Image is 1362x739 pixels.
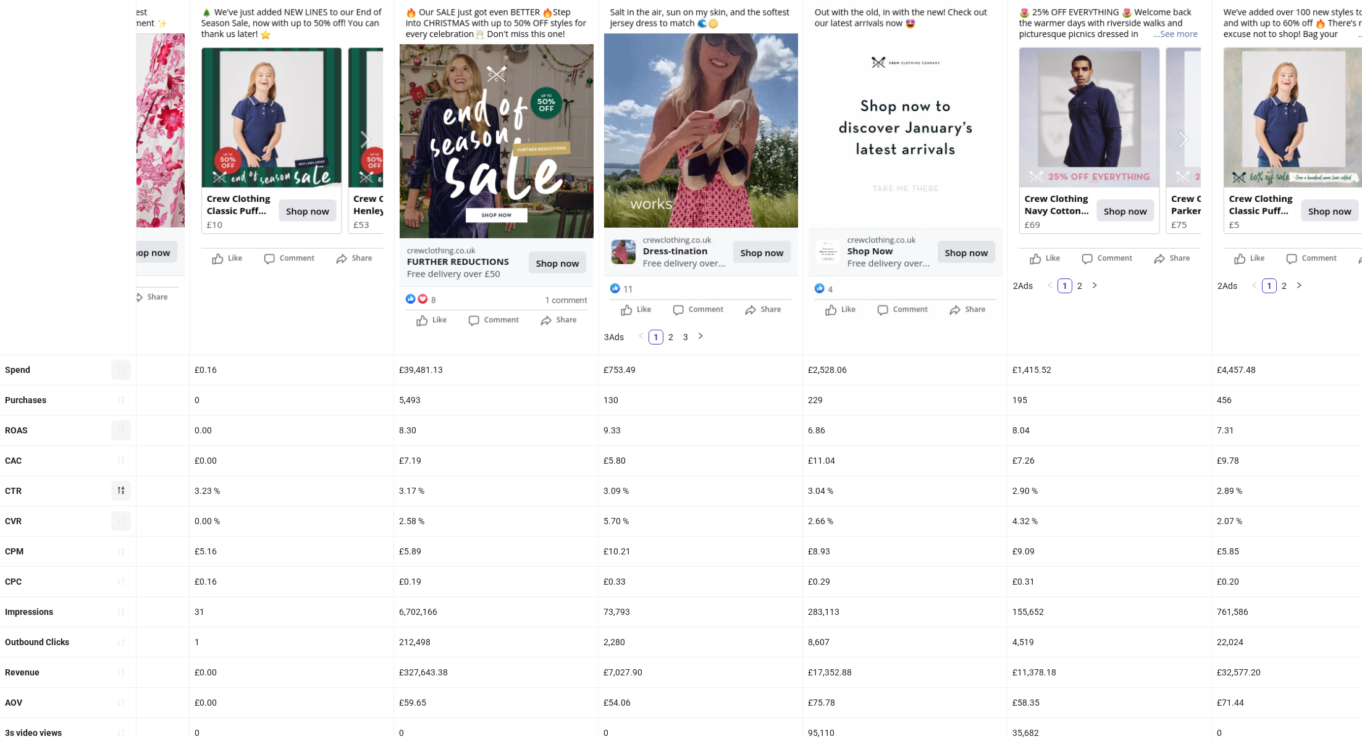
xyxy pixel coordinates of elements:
[634,330,649,344] li: Previous Page
[678,330,693,344] li: 3
[634,330,649,344] button: left
[1007,627,1211,657] div: 4,519
[803,537,1007,566] div: £8.93
[117,456,125,464] span: sort-ascending
[394,355,598,385] div: £39,481.13
[394,567,598,596] div: £0.19
[394,537,598,566] div: £5.89
[190,537,393,566] div: £5.16
[599,537,802,566] div: £10.21
[190,688,393,717] div: £0.00
[5,365,30,375] b: Spend
[190,658,393,687] div: £0.00
[394,385,598,415] div: 5,493
[117,729,125,737] span: sort-ascending
[1058,279,1072,293] a: 1
[803,415,1007,445] div: 6.86
[394,597,598,627] div: 6,702,166
[599,658,802,687] div: £7,027.90
[1007,567,1211,596] div: £0.31
[394,446,598,475] div: £7.19
[117,698,125,707] span: sort-ascending
[5,607,53,617] b: Impressions
[697,332,704,340] span: right
[649,330,663,344] a: 1
[599,446,802,475] div: £5.80
[1043,278,1057,293] button: left
[190,567,393,596] div: £0.16
[5,456,22,466] b: CAC
[1007,537,1211,566] div: £9.09
[117,395,125,404] span: sort-ascending
[1007,446,1211,475] div: £7.26
[117,668,125,677] span: sort-ascending
[1292,278,1306,293] li: Next Page
[5,577,22,587] b: CPC
[117,425,125,434] span: sort-ascending
[1046,282,1054,289] span: left
[599,597,802,627] div: 73,793
[803,658,1007,687] div: £17,352.88
[117,365,125,374] span: sort-ascending
[599,355,802,385] div: £753.49
[1007,658,1211,687] div: £11,378.18
[117,516,125,525] span: sort-ascending
[5,395,46,405] b: Purchases
[5,667,40,677] b: Revenue
[117,607,125,616] span: sort-ascending
[1292,278,1306,293] button: right
[1087,278,1102,293] button: right
[394,476,598,506] div: 3.17 %
[117,486,125,495] span: sort-descending
[1087,278,1102,293] li: Next Page
[394,658,598,687] div: £327,643.38
[1007,385,1211,415] div: 195
[1072,278,1087,293] li: 2
[394,688,598,717] div: £59.65
[599,506,802,536] div: 5.70 %
[803,385,1007,415] div: 229
[5,637,69,647] b: Outbound Clicks
[803,355,1007,385] div: £2,528.06
[190,385,393,415] div: 0
[1043,278,1057,293] li: Previous Page
[599,415,802,445] div: 9.33
[664,330,678,344] a: 2
[803,446,1007,475] div: £11.04
[599,627,802,657] div: 2,280
[394,627,598,657] div: 212,498
[604,332,624,342] span: 3 Ads
[1007,688,1211,717] div: £58.35
[803,597,1007,627] div: 283,113
[803,476,1007,506] div: 3.04 %
[599,688,802,717] div: £54.06
[693,330,708,344] li: Next Page
[394,506,598,536] div: 2.58 %
[1295,282,1303,289] span: right
[5,698,22,708] b: AOV
[1073,279,1087,293] a: 2
[599,385,802,415] div: 130
[803,688,1007,717] div: £75.78
[637,332,645,340] span: left
[5,425,28,435] b: ROAS
[1217,281,1237,291] span: 2 Ads
[190,355,393,385] div: £0.16
[1251,282,1258,289] span: left
[1007,415,1211,445] div: 8.04
[599,567,802,596] div: £0.33
[599,476,802,506] div: 3.09 %
[679,330,692,344] a: 3
[1247,278,1262,293] button: left
[649,330,663,344] li: 1
[5,486,22,496] b: CTR
[1007,597,1211,627] div: 155,652
[117,547,125,556] span: sort-ascending
[117,577,125,586] span: sort-ascending
[1091,282,1098,289] span: right
[693,330,708,344] button: right
[5,546,23,556] b: CPM
[190,476,393,506] div: 3.23 %
[1007,506,1211,536] div: 4.32 %
[190,627,393,657] div: 1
